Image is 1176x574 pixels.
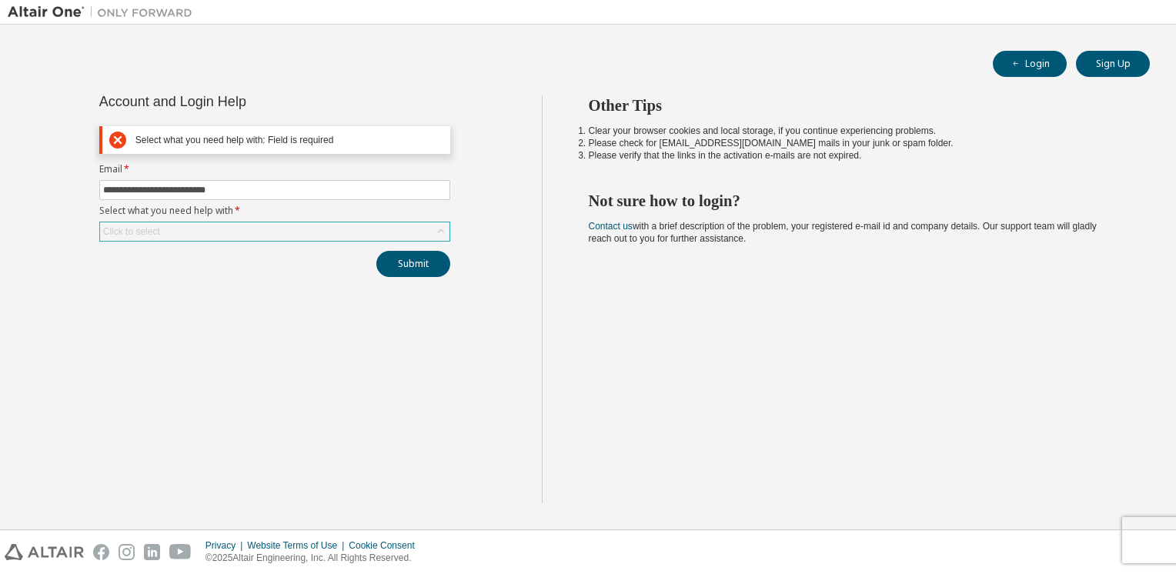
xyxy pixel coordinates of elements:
[5,544,84,560] img: altair_logo.svg
[93,544,109,560] img: facebook.svg
[8,5,200,20] img: Altair One
[993,51,1067,77] button: Login
[589,149,1123,162] li: Please verify that the links in the activation e-mails are not expired.
[349,539,423,552] div: Cookie Consent
[135,135,443,146] div: Select what you need help with: Field is required
[1076,51,1150,77] button: Sign Up
[589,137,1123,149] li: Please check for [EMAIL_ADDRESS][DOMAIN_NAME] mails in your junk or spam folder.
[376,251,450,277] button: Submit
[103,225,160,238] div: Click to select
[205,539,247,552] div: Privacy
[247,539,349,552] div: Website Terms of Use
[169,544,192,560] img: youtube.svg
[589,191,1123,211] h2: Not sure how to login?
[100,222,449,241] div: Click to select
[589,221,1097,244] span: with a brief description of the problem, your registered e-mail id and company details. Our suppo...
[99,95,380,108] div: Account and Login Help
[589,125,1123,137] li: Clear your browser cookies and local storage, if you continue experiencing problems.
[589,95,1123,115] h2: Other Tips
[99,163,450,175] label: Email
[99,205,450,217] label: Select what you need help with
[144,544,160,560] img: linkedin.svg
[119,544,135,560] img: instagram.svg
[589,221,633,232] a: Contact us
[205,552,424,565] p: © 2025 Altair Engineering, Inc. All Rights Reserved.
